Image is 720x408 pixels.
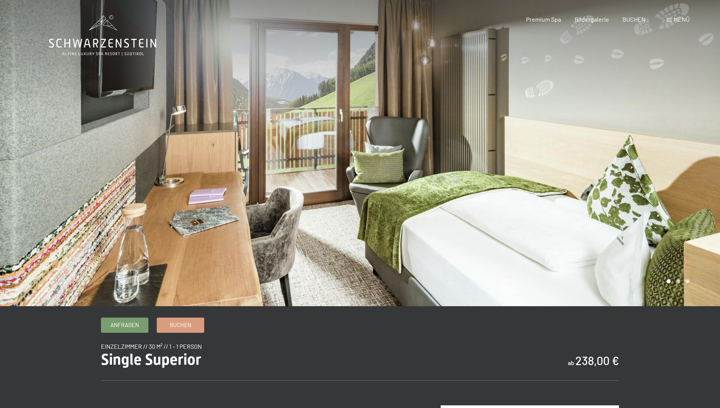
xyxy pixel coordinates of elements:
a: Buchen [157,318,204,332]
b: 238,00 € [575,354,619,367]
a: Anfragen [101,318,148,332]
a: Premium Spa [526,16,561,23]
span: Menü [674,16,690,23]
a: BUCHEN [622,16,646,23]
span: Einzelzimmer // 30 m² // 1 - 1 Person [101,343,202,350]
span: Single Superior [101,351,201,368]
span: ab [568,359,574,366]
a: Bildergalerie [575,16,609,23]
span: Anfragen [110,321,139,329]
span: Buchen [170,321,191,329]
